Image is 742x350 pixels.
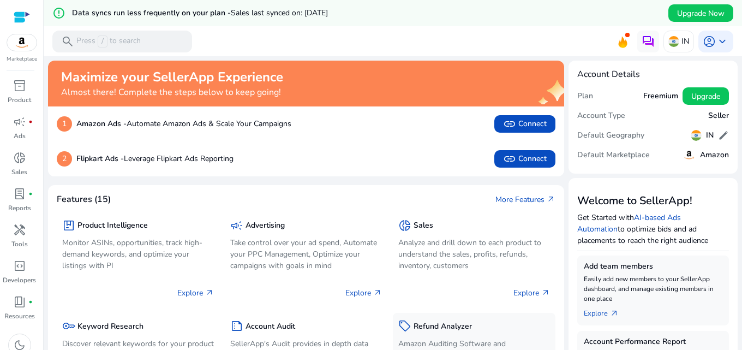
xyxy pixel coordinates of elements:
h5: Account Type [577,111,625,121]
span: / [98,35,107,48]
h5: Refund Analyzer [414,322,472,331]
span: search [61,35,74,48]
p: 2 [57,151,72,167]
h5: Plan [577,92,593,101]
h3: Welcome to SellerApp! [577,194,729,207]
h5: Add team members [584,262,722,271]
img: amazon.svg [683,149,696,162]
h5: Data syncs run less frequently on your plan - [72,9,328,18]
span: arrow_outward [610,309,619,318]
span: inventory_2 [13,79,26,92]
span: edit [718,130,729,141]
h5: Account Performance Report [584,337,722,347]
span: donut_small [398,219,411,232]
p: 1 [57,116,72,132]
h5: Default Geography [577,131,644,140]
span: arrow_outward [205,288,214,297]
span: fiber_manual_record [28,300,33,304]
h5: Sales [414,221,433,230]
span: arrow_outward [541,288,550,297]
p: Product [8,95,31,105]
img: in.svg [691,130,702,141]
a: AI-based Ads Automation [577,212,681,234]
h4: Account Details [577,69,729,80]
span: fiber_manual_record [28,192,33,196]
p: Ads [14,131,26,141]
span: summarize [230,319,243,333]
h5: IN [706,131,714,140]
h5: Default Marketplace [577,151,650,160]
span: Connect [503,152,547,165]
p: Developers [3,275,36,285]
p: Tools [11,239,28,249]
p: Explore [345,287,382,299]
span: arrow_outward [547,195,555,204]
span: book_4 [13,295,26,309]
p: Reports [8,203,31,213]
span: link [503,152,516,165]
p: Monitor ASINs, opportunities, track high-demand keywords, and optimize your listings with PI [62,237,214,271]
h4: Features (15) [57,194,111,205]
span: campaign [13,115,26,128]
h5: Product Intelligence [77,221,148,230]
img: in.svg [668,36,679,47]
p: Leverage Flipkart Ads Reporting [76,153,234,164]
p: Explore [177,287,214,299]
h5: Amazon [700,151,729,160]
span: sell [398,319,411,333]
span: lab_profile [13,187,26,200]
button: Upgrade [683,87,729,105]
h4: Almost there! Complete the steps below to keep going! [61,87,283,98]
span: link [503,117,516,130]
p: Marketplace [7,55,37,63]
p: Sales [11,167,27,177]
span: keyboard_arrow_down [716,35,729,48]
span: Sales last synced on: [DATE] [231,8,328,18]
span: package [62,219,75,232]
h5: Seller [708,111,729,121]
a: Explorearrow_outward [584,304,627,319]
button: Upgrade Now [668,4,733,22]
button: linkConnect [494,115,555,133]
span: Connect [503,117,547,130]
mat-icon: error_outline [52,7,65,20]
h5: Keyword Research [77,322,143,331]
span: Upgrade [691,91,720,102]
img: amazon.svg [7,34,37,51]
span: key [62,319,75,333]
h2: Maximize your SellerApp Experience [61,69,283,85]
button: linkConnect [494,150,555,168]
h5: Account Audit [246,322,295,331]
span: Upgrade Now [677,8,725,19]
span: handyman [13,223,26,236]
p: IN [681,32,689,51]
h5: Advertising [246,221,285,230]
p: Easily add new members to your SellerApp dashboard, and manage existing members in one place [584,274,722,304]
p: Take control over your ad spend, Automate your PPC Management, Optimize your campaigns with goals... [230,237,382,271]
p: Press to search [76,35,141,48]
p: Explore [513,287,550,299]
h5: Freemium [643,92,678,101]
span: code_blocks [13,259,26,272]
a: More Featuresarrow_outward [495,194,555,205]
span: donut_small [13,151,26,164]
p: Get Started with to optimize bids and ad placements to reach the right audience [577,212,729,246]
span: campaign [230,219,243,232]
span: arrow_outward [373,288,382,297]
p: Analyze and drill down to each product to understand the sales, profits, refunds, inventory, cust... [398,237,550,271]
p: Automate Amazon Ads & Scale Your Campaigns [76,118,291,129]
span: account_circle [703,35,716,48]
b: Amazon Ads - [76,118,127,129]
span: fiber_manual_record [28,120,33,124]
b: Flipkart Ads - [76,153,124,164]
p: Resources [4,311,35,321]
